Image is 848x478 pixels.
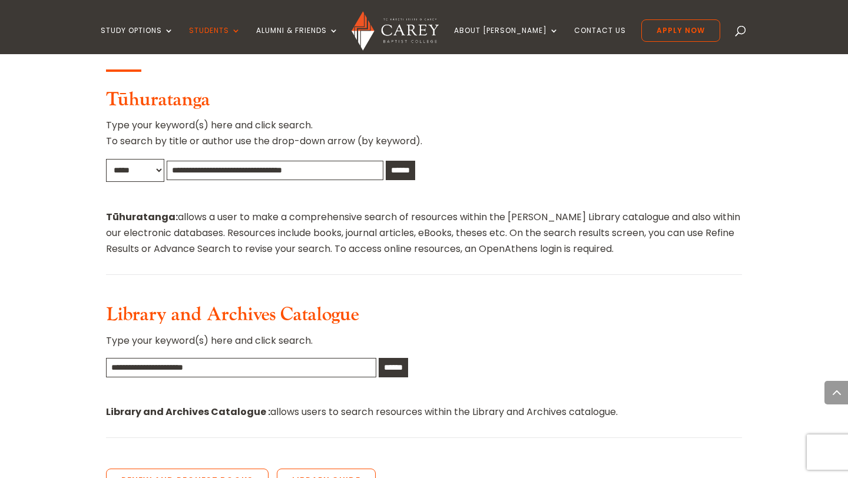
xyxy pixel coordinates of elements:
a: Contact Us [574,26,626,54]
a: About [PERSON_NAME] [454,26,559,54]
p: allows a user to make a comprehensive search of resources within the [PERSON_NAME] Library catalo... [106,209,742,257]
a: Students [189,26,241,54]
img: Carey Baptist College [352,11,438,51]
p: Type your keyword(s) here and click search. To search by title or author use the drop-down arrow ... [106,117,742,158]
strong: Library and Archives Catalogue : [106,405,270,419]
strong: Tūhuratanga: [106,210,178,224]
a: Study Options [101,26,174,54]
h3: Library and Archives Catalogue [106,304,742,332]
a: Apply Now [641,19,720,42]
p: Type your keyword(s) here and click search. [106,333,742,358]
p: allows users to search resources within the Library and Archives catalogue. [106,404,742,420]
a: Alumni & Friends [256,26,339,54]
h3: Tūhuratanga [106,89,742,117]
